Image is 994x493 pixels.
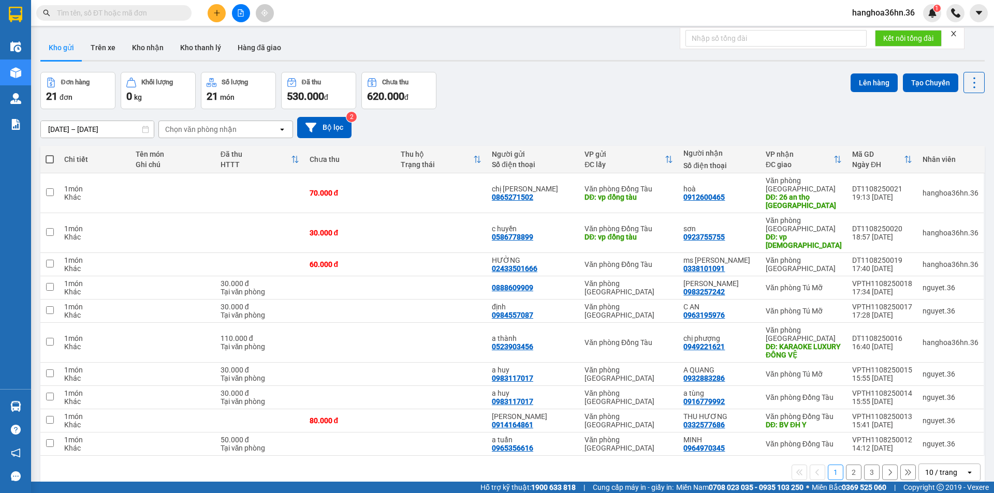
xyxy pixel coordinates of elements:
[221,389,299,397] div: 30.000 đ
[172,35,229,60] button: Kho thanh lý
[683,421,725,429] div: 0332577686
[766,412,842,421] div: Văn phòng Đồng Tàu
[222,79,248,86] div: Số lượng
[64,225,125,233] div: 1 món
[683,342,725,351] div: 0949221621
[261,9,268,17] span: aim
[10,119,21,130] img: solution-icon
[492,412,574,421] div: XUÂN HIẾU
[221,444,299,452] div: Tại văn phòng
[923,338,978,347] div: hanghoa36hn.36
[766,283,842,292] div: Văn phòng Tú Mỡ
[46,90,57,102] span: 21
[10,41,21,52] img: warehouse-icon
[683,334,755,342] div: chị phượng
[492,233,533,241] div: 0586778899
[846,465,861,480] button: 2
[852,288,912,296] div: 17:34 [DATE]
[852,389,912,397] div: VPTH1108250014
[64,397,125,406] div: Khác
[126,90,132,102] span: 0
[683,444,725,452] div: 0964970345
[852,256,912,264] div: DT1108250019
[676,482,803,493] span: Miền Nam
[165,124,237,135] div: Chọn văn phòng nhận
[950,30,957,37] span: close
[766,393,842,401] div: Văn phòng Đồng Tàu
[64,155,125,163] div: Chi tiết
[64,436,125,444] div: 1 món
[64,444,125,452] div: Khác
[41,121,154,138] input: Select a date range.
[579,146,678,173] th: Toggle SortBy
[221,288,299,296] div: Tại văn phòng
[11,471,21,481] span: message
[584,160,665,169] div: ĐC lấy
[256,4,274,22] button: aim
[10,93,21,104] img: warehouse-icon
[64,342,125,351] div: Khác
[401,150,473,158] div: Thu hộ
[923,440,978,448] div: nguyet.36
[683,233,725,241] div: 0923755755
[531,483,576,491] strong: 1900 633 818
[812,482,886,493] span: Miền Bắc
[852,160,904,169] div: Ngày ĐH
[683,193,725,201] div: 0912600465
[584,389,673,406] div: Văn phòng [GEOGRAPHIC_DATA]
[883,33,933,44] span: Kết nối tổng đài
[683,225,755,233] div: sơn
[683,288,725,296] div: 0983257242
[852,279,912,288] div: VPTH1108250018
[10,401,21,412] img: warehouse-icon
[709,483,803,491] strong: 0708 023 035 - 0935 103 250
[842,483,886,491] strong: 0369 525 060
[923,393,978,401] div: nguyet.36
[221,303,299,311] div: 30.000 đ
[302,79,321,86] div: Đã thu
[683,311,725,319] div: 0963195976
[852,264,912,273] div: 17:40 [DATE]
[583,482,585,493] span: |
[683,397,725,406] div: 0916779992
[237,9,244,17] span: file-add
[492,389,574,397] div: a huy
[310,189,390,197] div: 70.000 đ
[851,73,898,92] button: Lên hàng
[852,444,912,452] div: 14:12 [DATE]
[974,8,984,18] span: caret-down
[221,374,299,382] div: Tại văn phòng
[937,484,944,491] span: copyright
[875,30,942,47] button: Kết nối tổng đài
[220,93,235,101] span: món
[64,288,125,296] div: Khác
[492,436,574,444] div: a tuấn
[492,374,533,382] div: 0983117017
[864,465,880,480] button: 3
[64,412,125,421] div: 1 món
[64,264,125,273] div: Khác
[852,374,912,382] div: 15:55 [DATE]
[923,370,978,378] div: nguyet.36
[951,8,960,18] img: phone-icon
[766,421,842,429] div: DĐ: BV ĐH Y
[221,311,299,319] div: Tại văn phòng
[401,160,473,169] div: Trạng thái
[492,311,533,319] div: 0984557087
[492,225,574,233] div: c huyền
[761,146,847,173] th: Toggle SortBy
[683,161,755,170] div: Số điện thoại
[584,412,673,429] div: Văn phòng [GEOGRAPHIC_DATA]
[584,225,673,233] div: Văn phòng Đồng Tàu
[64,303,125,311] div: 1 món
[766,440,842,448] div: Văn phòng Đồng Tàu
[852,233,912,241] div: 18:57 [DATE]
[923,229,978,237] div: hanghoa36hn.36
[683,412,755,421] div: THU HƯƠNG
[64,256,125,264] div: 1 món
[310,260,390,268] div: 60.000 đ
[492,283,533,292] div: 0888609909
[278,125,286,133] svg: open
[852,303,912,311] div: VPTH1108250017
[480,482,576,493] span: Hỗ trợ kỹ thuật:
